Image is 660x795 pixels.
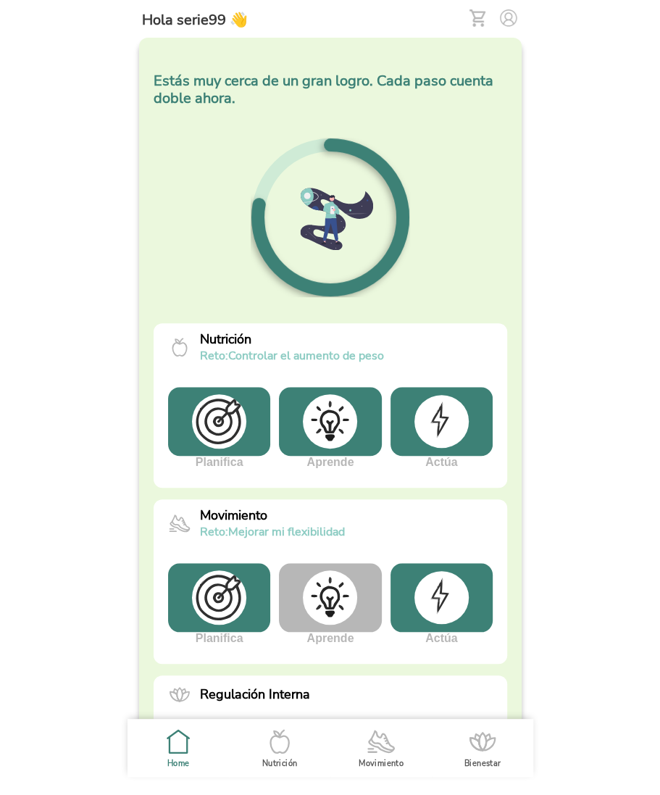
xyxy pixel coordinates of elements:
[142,12,248,29] h5: Hola serie99 👋
[200,348,384,364] p: Controlar el aumento de peso
[168,563,270,645] div: Planifica
[359,758,404,769] ion-label: Movimiento
[200,524,345,540] p: Mejorar mi flexibilidad
[200,524,228,540] span: reto:
[262,758,296,769] ion-label: Nutrición
[168,387,270,469] div: Planifica
[200,507,345,524] p: Movimiento
[167,758,188,769] ion-label: Home
[200,330,384,348] p: Nutrición
[279,387,381,469] div: Aprende
[464,758,500,769] ion-label: Bienestar
[279,563,381,645] div: Aprende
[390,387,492,469] div: Actúa
[390,563,492,645] div: Actúa
[200,348,228,364] span: reto:
[200,686,310,703] p: Regulación Interna
[154,72,507,107] h5: Estás muy cerca de un gran logro. Cada paso cuenta doble ahora.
